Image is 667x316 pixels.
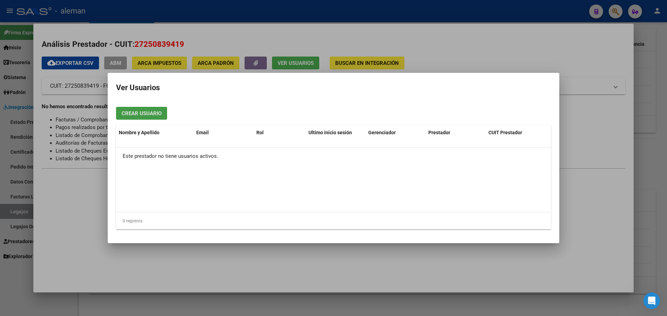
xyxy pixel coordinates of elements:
[119,130,159,135] span: Nombre y Apellido
[365,125,426,140] datatable-header-cell: Gerenciador
[254,125,306,140] datatable-header-cell: Rol
[116,147,551,165] div: Este prestador no tiene usuarios activos.
[643,292,660,309] iframe: Intercom live chat
[196,130,209,135] span: Email
[486,125,546,140] datatable-header-cell: CUIT Prestador
[256,130,264,135] span: Rol
[116,81,551,94] h2: Ver Usuarios
[306,125,366,140] datatable-header-cell: Ultimo inicio sesión
[428,130,450,135] span: Prestador
[116,125,193,140] datatable-header-cell: Nombre y Apellido
[122,110,162,117] span: Crear Usuario
[193,125,254,140] datatable-header-cell: Email
[116,212,551,230] div: 0 registros
[488,130,522,135] span: CUIT Prestador
[426,125,486,140] datatable-header-cell: Prestador
[368,130,396,135] span: Gerenciador
[116,107,167,120] button: Crear Usuario
[308,130,352,135] span: Ultimo inicio sesión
